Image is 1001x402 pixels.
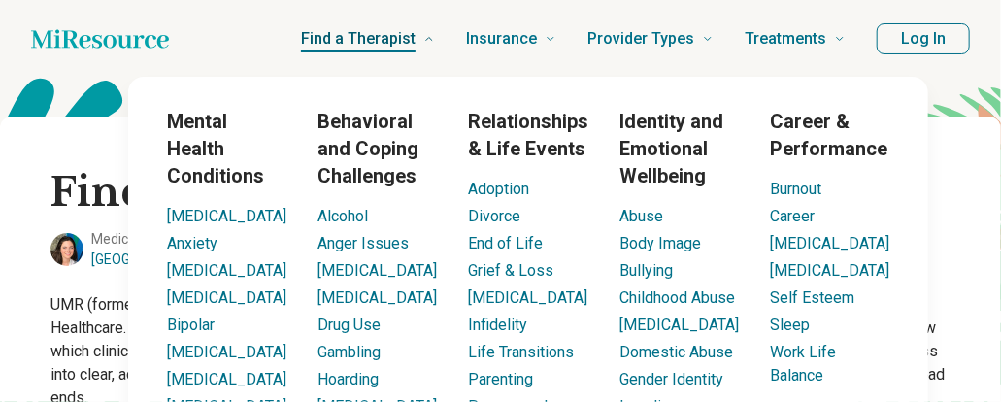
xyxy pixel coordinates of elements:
span: Find a Therapist [301,25,416,52]
a: [MEDICAL_DATA] [167,343,286,361]
h3: Relationships & Life Events [468,108,588,162]
a: [MEDICAL_DATA] [167,370,286,388]
a: Home page [31,19,169,58]
span: Insurance [466,25,537,52]
a: Adoption [468,180,529,198]
a: Gender Identity [619,370,723,388]
a: Drug Use [317,316,381,334]
a: Abuse [619,207,663,225]
a: Work Life Balance [770,343,836,385]
a: [MEDICAL_DATA] [167,261,286,280]
a: Parenting [468,370,533,388]
a: [MEDICAL_DATA] [770,234,889,252]
h3: Behavioral and Coping Challenges [317,108,437,189]
h3: Career & Performance [770,108,889,162]
a: [MEDICAL_DATA] [317,288,437,307]
a: Body Image [619,234,701,252]
a: Anxiety [167,234,217,252]
a: [MEDICAL_DATA] [770,261,889,280]
a: Career [770,207,815,225]
a: Alcohol [317,207,368,225]
a: [MEDICAL_DATA] [317,261,437,280]
span: Treatments [745,25,826,52]
a: Burnout [770,180,821,198]
a: Bipolar [167,316,215,334]
a: Gambling [317,343,381,361]
a: Childhood Abuse [619,288,735,307]
a: [MEDICAL_DATA] [619,316,739,334]
span: Provider Types [587,25,694,52]
a: Divorce [468,207,520,225]
a: Anger Issues [317,234,409,252]
a: Life Transitions [468,343,574,361]
a: [MEDICAL_DATA] [167,207,286,225]
a: Sleep [770,316,810,334]
h3: Identity and Emotional Wellbeing [619,108,739,189]
a: Domestic Abuse [619,343,733,361]
button: Log In [877,23,970,54]
a: Infidelity [468,316,527,334]
a: Hoarding [317,370,379,388]
a: Bullying [619,261,673,280]
a: [MEDICAL_DATA] [167,288,286,307]
a: End of Life [468,234,543,252]
a: Grief & Loss [468,261,553,280]
h3: Mental Health Conditions [167,108,286,189]
a: Self Esteem [770,288,854,307]
a: [MEDICAL_DATA] [468,288,587,307]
